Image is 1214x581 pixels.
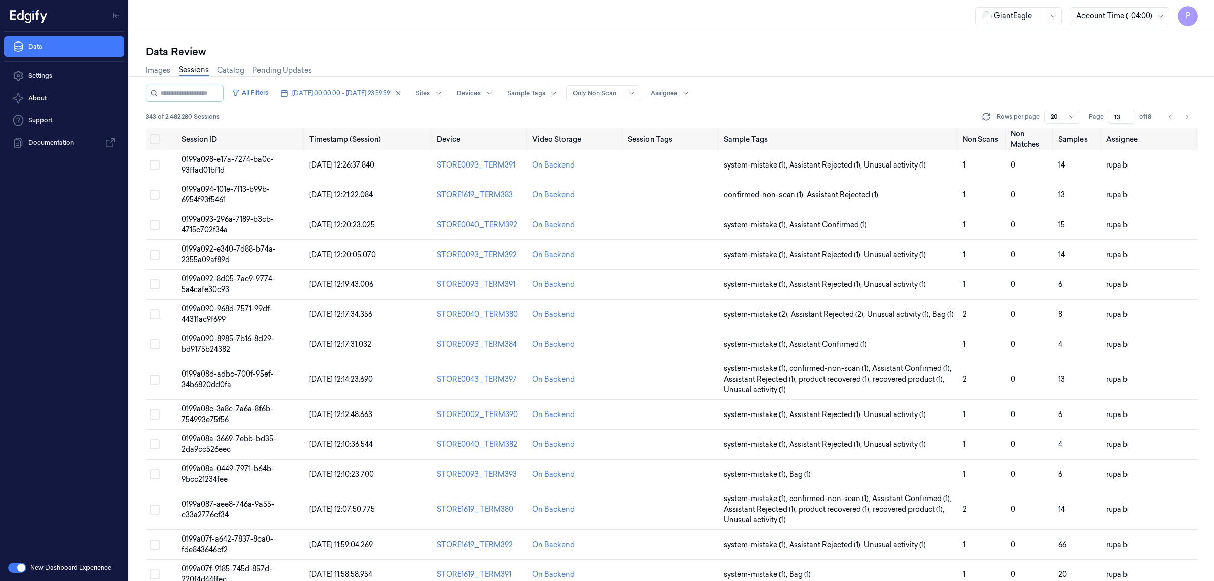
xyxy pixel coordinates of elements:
[252,65,312,76] a: Pending Updates
[789,250,864,260] span: Assistant Rejected (1) ,
[1058,540,1066,549] span: 66
[1011,375,1015,384] span: 0
[1163,110,1178,124] button: Go to previous page
[1011,470,1015,479] span: 0
[437,160,524,171] div: STORE0093_TERM391
[963,505,967,514] span: 2
[724,190,807,200] span: confirmed-non-scan (1) ,
[437,190,524,200] div: STORE1619_TERM383
[1011,250,1015,259] span: 0
[437,504,524,515] div: STORE1619_TERM380
[4,36,124,57] a: Data
[309,310,372,319] span: [DATE] 12:17:34.356
[4,66,124,86] a: Settings
[624,128,719,150] th: Session Tags
[150,439,160,449] button: Select row
[1058,570,1067,579] span: 20
[276,85,406,101] button: [DATE] 00:00:00 - [DATE] 23:59:59
[532,339,575,350] div: On Backend
[724,539,789,550] span: system-mistake (1) ,
[532,409,575,420] div: On Backend
[150,539,160,550] button: Select row
[305,128,432,150] th: Timestamp (Session)
[146,65,170,76] a: Images
[182,464,274,484] span: 0199a08a-0449-7971-b64b-9bcc21234fee
[437,220,524,230] div: STORE0040_TERM392
[182,434,276,454] span: 0199a08a-3669-7ebb-bd35-2da9cc526eec
[724,504,799,515] span: Assistant Rejected (1) ,
[1106,410,1128,419] span: rupa b
[182,334,274,354] span: 0199a090-8985-7b16-8d29-bd9175b24382
[309,250,376,259] span: [DATE] 12:20:05.070
[789,339,867,350] span: Assistant Confirmed (1)
[724,515,786,525] span: Unusual activity (1)
[1106,280,1128,289] span: rupa b
[963,570,965,579] span: 1
[1106,570,1128,579] span: rupa b
[789,493,872,504] span: confirmed-non-scan (1) ,
[309,410,372,419] span: [DATE] 12:12:48.663
[1106,375,1128,384] span: rupa b
[1180,110,1194,124] button: Go to next page
[1058,470,1062,479] span: 6
[150,279,160,289] button: Select row
[532,190,575,200] div: On Backend
[182,185,270,204] span: 0199a094-101e-7f13-b99b-6954f93f5461
[150,309,160,319] button: Select row
[724,279,789,290] span: system-mistake (1) ,
[309,470,374,479] span: [DATE] 12:10:23.700
[789,363,872,374] span: confirmed-non-scan (1) ,
[179,65,209,76] a: Sessions
[532,569,575,580] div: On Backend
[1106,440,1128,449] span: rupa b
[963,375,967,384] span: 2
[150,339,160,349] button: Select row
[1106,160,1128,170] span: rupa b
[807,190,878,200] span: Assistant Rejected (1)
[1058,220,1065,229] span: 15
[1011,280,1015,289] span: 0
[720,128,959,150] th: Sample Tags
[532,250,575,260] div: On Backend
[963,160,965,170] span: 1
[864,409,926,420] span: Unusual activity (1)
[1011,160,1015,170] span: 0
[996,112,1040,121] p: Rows per page
[1011,540,1015,549] span: 0
[150,469,160,479] button: Select row
[799,374,873,385] span: product recovered (1) ,
[309,280,373,289] span: [DATE] 12:19:43.006
[182,534,273,554] span: 0199a07f-a642-7837-8ca0-fde843646cf2
[1106,540,1128,549] span: rupa b
[309,440,373,449] span: [DATE] 12:10:36.544
[789,279,864,290] span: Assistant Rejected (1) ,
[309,570,372,579] span: [DATE] 11:58:58.954
[724,385,786,395] span: Unusual activity (1)
[724,569,789,580] span: system-mistake (1) ,
[724,409,789,420] span: system-mistake (1) ,
[1178,6,1198,26] button: P
[1058,310,1062,319] span: 8
[182,244,276,264] span: 0199a092-e340-7d88-b74a-2355a09af89d
[1007,128,1055,150] th: Non Matches
[963,470,965,479] span: 1
[309,375,373,384] span: [DATE] 12:14:23.690
[963,340,965,349] span: 1
[150,505,160,515] button: Select row
[4,110,124,131] a: Support
[1163,110,1194,124] nav: pagination
[182,215,274,234] span: 0199a093-296a-7189-b3cb-4715c702f34a
[724,160,789,171] span: system-mistake (1) ,
[799,504,873,515] span: product recovered (1) ,
[864,250,926,260] span: Unusual activity (1)
[1011,340,1015,349] span: 0
[1106,470,1128,479] span: rupa b
[1011,440,1015,449] span: 0
[1106,505,1128,514] span: rupa b
[182,500,274,519] span: 0199a087-aee8-746a-9a55-c33a2776cf34
[182,304,273,324] span: 0199a090-968d-7571-99df-44311ac9f699
[182,274,275,294] span: 0199a092-8d05-7ac9-9774-5a4cafe30c93
[963,190,965,199] span: 1
[872,493,953,504] span: Assistant Confirmed (1) ,
[1058,375,1065,384] span: 13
